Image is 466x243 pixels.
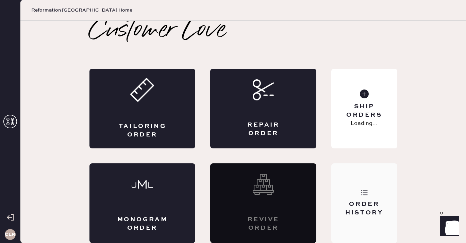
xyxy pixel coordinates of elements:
[337,200,392,217] div: Order History
[351,119,378,128] p: Loading...
[89,17,226,44] h2: Customer Love
[434,212,463,242] iframe: Front Chat
[237,121,289,138] div: Repair Order
[210,163,316,243] div: Interested? Contact us at care@hemster.co
[237,215,289,232] div: Revive order
[31,7,132,14] span: Reformation [GEOGRAPHIC_DATA] Home
[337,102,392,119] div: Ship Orders
[5,232,15,237] h3: CLR
[117,215,168,232] div: Monogram Order
[117,122,168,139] div: Tailoring Order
